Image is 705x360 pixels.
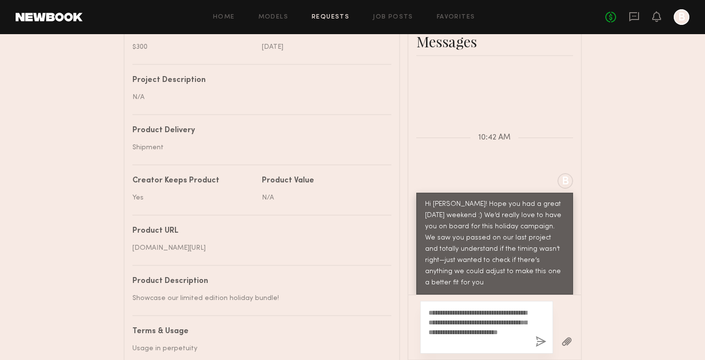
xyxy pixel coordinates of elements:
[312,14,349,20] a: Requests
[132,193,255,203] div: Yes
[373,14,413,20] a: Job Posts
[132,177,255,185] div: Creator Keeps Product
[132,92,384,102] div: N/A
[478,134,511,142] span: 10:42 AM
[262,193,384,203] div: N/A
[674,9,689,25] a: B
[132,278,384,285] div: Product Description
[258,14,288,20] a: Models
[132,227,384,235] div: Product URL
[132,42,255,52] div: $300
[132,243,384,253] div: [DOMAIN_NAME][URL]
[262,177,384,185] div: Product Value
[262,42,384,52] div: [DATE]
[213,14,235,20] a: Home
[132,127,384,135] div: Product Delivery
[132,77,384,84] div: Project Description
[416,32,573,51] div: Messages
[132,293,384,303] div: Showcase our limited edition holiday bundle!
[132,343,384,354] div: Usage in perpetuity
[132,328,384,336] div: Terms & Usage
[132,142,384,153] div: Shipment
[425,199,564,289] div: Hi [PERSON_NAME]! Hope you had a great [DATE] weekend :) We’d really love to have you on board fo...
[437,14,475,20] a: Favorites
